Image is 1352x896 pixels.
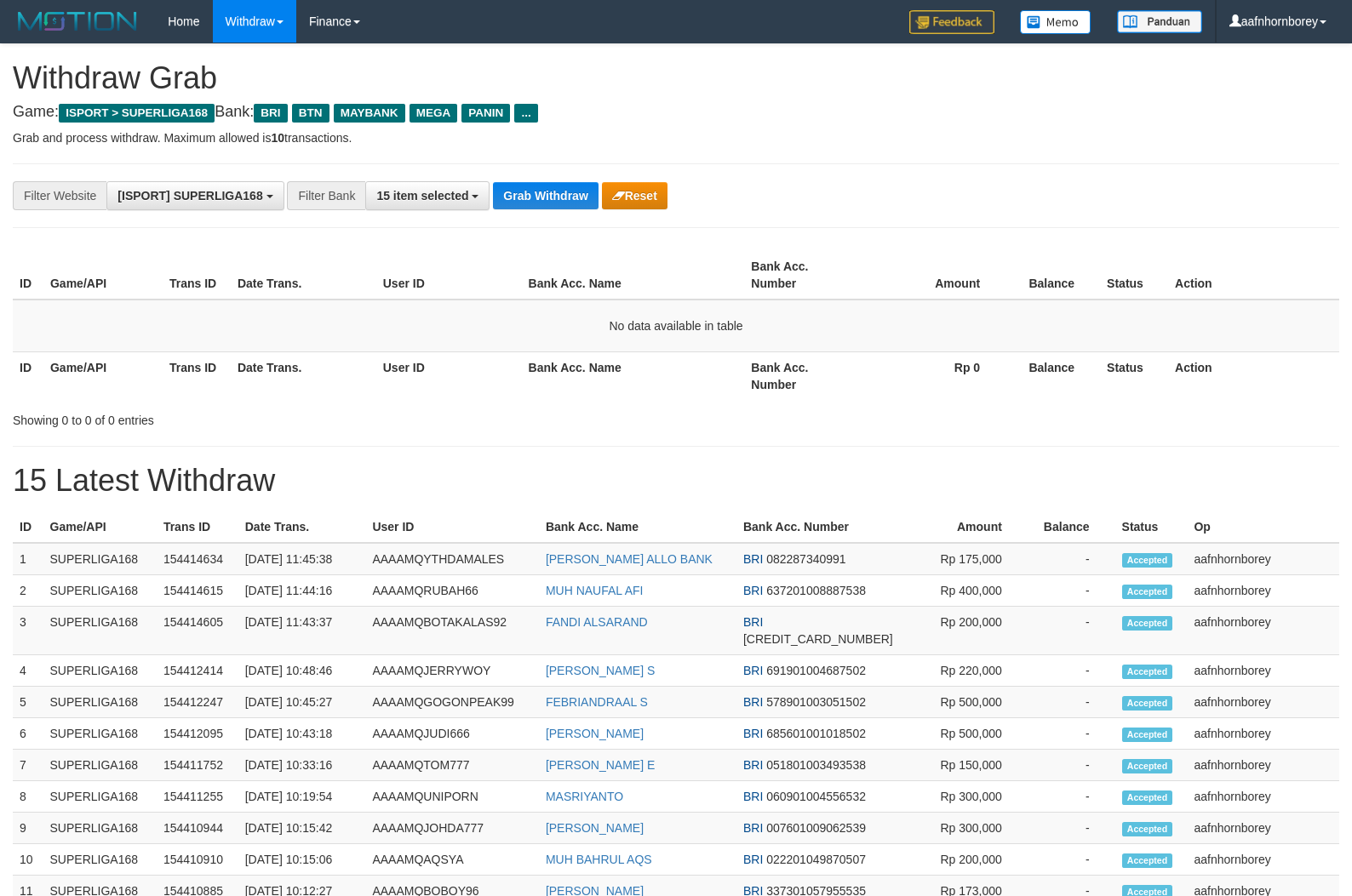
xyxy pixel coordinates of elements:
td: SUPERLIGA168 [43,781,157,813]
td: aafnhornborey [1187,543,1339,575]
td: SUPERLIGA168 [43,543,157,575]
td: AAAAMQJOHDA777 [365,813,539,844]
span: ISPORT > SUPERLIGA168 [59,104,215,123]
td: AAAAMQBOTAKALAS92 [365,607,539,655]
td: 154412414 [157,655,238,687]
td: - [1028,844,1115,876]
span: BRI [743,790,763,803]
td: 9 [13,813,43,844]
td: - [1028,607,1115,655]
td: 154410910 [157,844,238,876]
td: 5 [13,687,43,718]
th: Game/API [43,251,163,300]
td: AAAAMQUNIPORN [365,781,539,813]
span: Accepted [1122,790,1173,805]
th: Game/API [43,351,163,400]
th: Bank Acc. Name [522,351,745,400]
button: [ISPORT] SUPERLIGA168 [106,181,284,210]
span: Accepted [1122,585,1173,599]
td: aafnhornborey [1187,655,1339,687]
td: Rp 220,000 [900,655,1028,687]
td: 154410944 [157,813,238,844]
th: Trans ID [163,251,231,300]
th: User ID [376,351,522,400]
th: Balance [1028,511,1115,543]
span: BRI [254,104,287,123]
td: - [1028,718,1115,750]
div: Filter Website [13,181,106,210]
a: FANDI ALSARAND [546,615,648,629]
th: ID [13,511,43,543]
span: Copy 691901004687502 to clipboard [766,664,866,677]
td: 4 [13,655,43,687]
span: MAYBANK [334,104,405,123]
th: Bank Acc. Name [539,511,736,543]
th: Balance [1005,351,1100,400]
p: Grab and process withdraw. Maximum allowed is transactions. [13,129,1339,146]
td: Rp 200,000 [900,844,1028,876]
th: User ID [365,511,539,543]
span: Accepted [1122,728,1173,742]
th: Date Trans. [238,511,366,543]
td: Rp 200,000 [900,607,1028,655]
span: Copy 060901004556532 to clipboard [766,790,866,803]
td: SUPERLIGA168 [43,655,157,687]
th: Rp 0 [863,351,1005,400]
span: Accepted [1122,822,1173,836]
a: [PERSON_NAME] ALLO BANK [546,552,713,566]
h1: 15 Latest Withdraw [13,464,1339,498]
a: MUH BAHRUL AQS [546,853,652,866]
td: 2 [13,575,43,607]
a: [PERSON_NAME] S [546,664,655,677]
span: BRI [743,615,763,629]
td: 3 [13,607,43,655]
td: [DATE] 10:15:42 [238,813,366,844]
td: [DATE] 10:33:16 [238,750,366,781]
button: Reset [602,182,667,209]
img: Button%20Memo.svg [1020,10,1091,34]
th: Bank Acc. Number [744,351,863,400]
th: Amount [900,511,1028,543]
span: Copy 578901003051502 to clipboard [766,695,866,709]
td: 154411752 [157,750,238,781]
img: panduan.png [1117,10,1202,33]
td: [DATE] 10:15:06 [238,844,366,876]
th: Balance [1005,251,1100,300]
span: BTN [292,104,329,123]
span: Copy 022201049870507 to clipboard [766,853,866,866]
a: [PERSON_NAME] [546,821,644,835]
th: Status [1100,351,1168,400]
span: ... [514,104,537,123]
td: 7 [13,750,43,781]
span: Accepted [1122,553,1173,568]
th: Game/API [43,511,157,543]
td: SUPERLIGA168 [43,750,157,781]
span: 15 item selected [376,189,468,203]
td: AAAAMQTOM777 [365,750,539,781]
td: No data available in table [13,300,1339,352]
td: - [1028,543,1115,575]
td: aafnhornborey [1187,813,1339,844]
th: Bank Acc. Number [744,251,863,300]
td: 154412247 [157,687,238,718]
th: Status [1100,251,1168,300]
td: [DATE] 10:48:46 [238,655,366,687]
td: aafnhornborey [1187,781,1339,813]
h4: Game: Bank: [13,104,1339,121]
span: BRI [743,821,763,835]
div: Filter Bank [287,181,365,210]
td: aafnhornborey [1187,844,1339,876]
th: Action [1168,351,1339,400]
td: - [1028,687,1115,718]
td: [DATE] 10:45:27 [238,687,366,718]
td: AAAAMQJERRYWOY [365,655,539,687]
span: BRI [743,853,763,866]
td: 154414634 [157,543,238,575]
h1: Withdraw Grab [13,61,1339,95]
span: Accepted [1122,616,1173,631]
span: Copy 594301016038535 to clipboard [743,632,893,646]
span: Accepted [1122,759,1173,773]
th: Bank Acc. Number [736,511,900,543]
td: [DATE] 11:43:37 [238,607,366,655]
td: [DATE] 11:45:38 [238,543,366,575]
